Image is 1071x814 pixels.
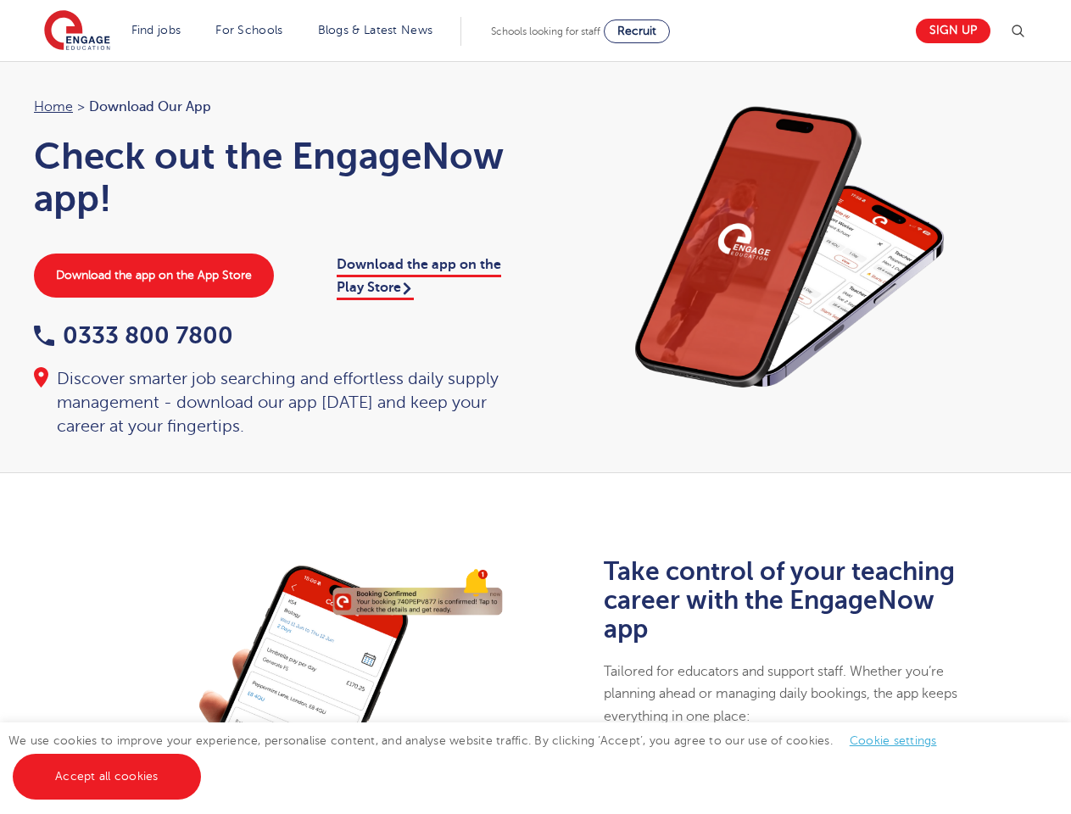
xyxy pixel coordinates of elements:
a: Sign up [916,19,990,43]
a: Home [34,99,73,114]
span: Download our app [89,96,211,118]
a: Find jobs [131,24,181,36]
a: Accept all cookies [13,754,201,800]
span: Schools looking for staff [491,25,600,37]
div: Discover smarter job searching and effortless daily supply management - download our app [DATE] a... [34,367,519,438]
a: Download the app on the App Store [34,254,274,298]
a: Cookie settings [850,734,937,747]
img: Engage Education [44,10,110,53]
b: Take control of your teaching career with the EngageNow app [604,557,955,644]
span: We use cookies to improve your experience, personalise content, and analyse website traffic. By c... [8,734,954,783]
nav: breadcrumb [34,96,519,118]
h1: Check out the EngageNow app! [34,135,519,220]
span: Tailored for educators and support staff. Whether you’re planning ahead or managing daily booking... [604,664,957,724]
a: For Schools [215,24,282,36]
span: Recruit [617,25,656,37]
a: Download the app on the Play Store [337,257,501,299]
a: Recruit [604,20,670,43]
span: > [77,99,85,114]
a: Blogs & Latest News [318,24,433,36]
a: 0333 800 7800 [34,322,233,348]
